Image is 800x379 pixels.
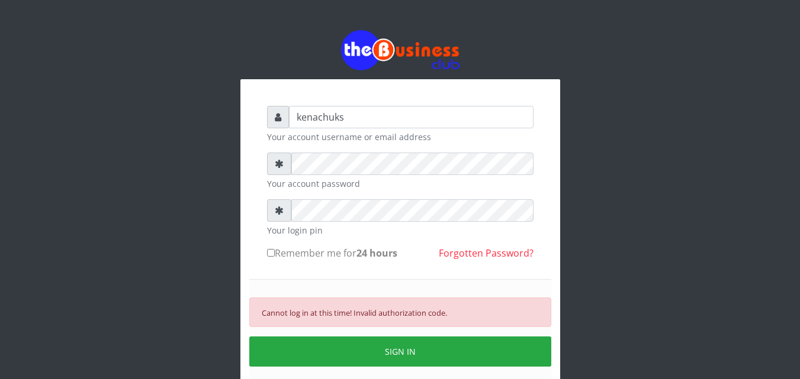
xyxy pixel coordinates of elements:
a: Forgotten Password? [439,247,534,260]
small: Cannot log in at this time! Invalid authorization code. [262,307,447,318]
input: Username or email address [289,106,534,128]
small: Your login pin [267,224,534,237]
b: 24 hours [356,247,397,260]
label: Remember me for [267,246,397,260]
small: Your account username or email address [267,131,534,143]
small: Your account password [267,177,534,190]
button: SIGN IN [249,336,551,367]
input: Remember me for24 hours [267,249,275,257]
